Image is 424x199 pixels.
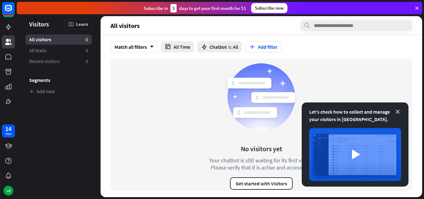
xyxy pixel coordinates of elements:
button: Open LiveChat chat widget [5,2,24,21]
span: All leads [29,47,47,54]
aside: 0 [86,58,88,65]
div: Your chatbot is still waiting for its first visitor. Please verify that it is active and accessible. [198,157,325,171]
div: Subscribe in days to get your first month for $1 [144,4,246,12]
a: Recent visitors 0 [25,56,92,66]
div: Subscribe now [251,3,287,13]
a: Add new [25,86,92,97]
span: Recent visitors [29,58,60,65]
button: All Time [161,41,194,52]
aside: 0 [86,36,88,43]
span: Chatbot [210,44,227,50]
button: Get started with Visitors [230,177,293,190]
div: 14 [5,126,11,132]
div: LR [3,186,13,196]
div: Let's check how to collect and manage your visitors in [GEOGRAPHIC_DATA]. [309,108,401,123]
div: No visitors yet [241,144,282,153]
a: 14 days [2,124,15,138]
h3: Segments [25,77,92,83]
span: Visitors [29,20,49,28]
div: days [5,132,11,136]
span: All [233,44,238,50]
div: Match all filters [111,41,158,52]
span: All visitors [29,36,51,43]
a: All leads 0 [25,45,92,56]
aside: 0 [86,47,88,54]
button: Add filter [245,41,282,52]
img: image [309,128,401,181]
div: 3 [170,4,177,12]
span: Learn [76,21,88,27]
i: arrow_down [147,45,154,49]
span: All visitors [111,22,140,29]
span: is [228,44,232,50]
